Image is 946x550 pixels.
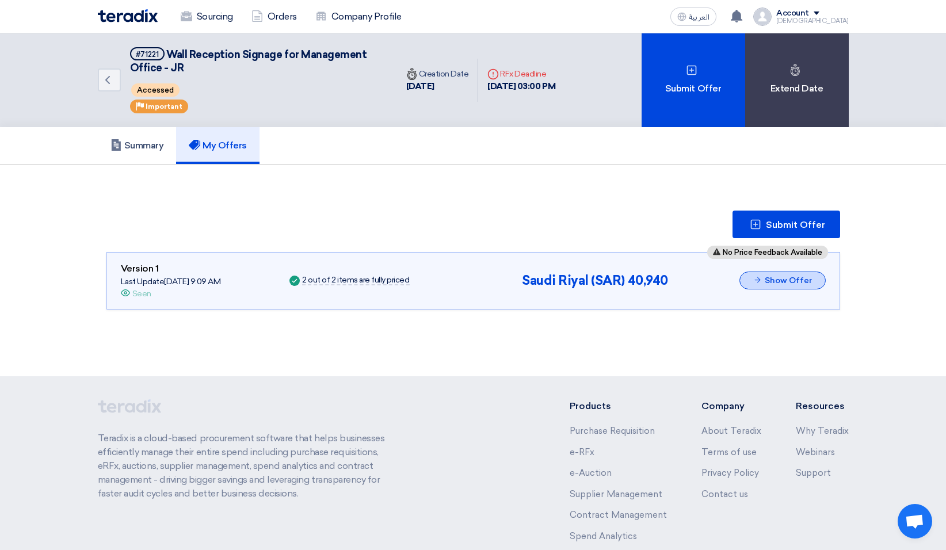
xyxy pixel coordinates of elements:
div: #71221 [136,51,159,58]
span: Submit Offer [766,220,825,230]
a: Orders [242,4,306,29]
a: Why Teradix [796,426,849,436]
a: About Teradix [701,426,761,436]
button: Submit Offer [733,211,840,238]
a: Purchase Requisition [570,426,655,436]
div: [DEMOGRAPHIC_DATA] [776,18,848,24]
div: [DATE] [406,80,469,93]
div: Extend Date [745,33,849,127]
a: Webinars [796,447,835,457]
div: Creation Date [406,68,469,80]
h5: My Offers [189,140,247,151]
a: Contract Management [570,510,667,520]
a: Support [796,468,831,478]
a: e-Auction [570,468,612,478]
div: [DATE] 03:00 PM [487,80,555,93]
div: Last Update [DATE] 9:09 AM [121,276,221,288]
button: العربية [670,7,716,26]
a: Supplier Management [570,489,662,499]
div: Open chat [898,504,932,538]
p: Teradix is a cloud-based procurement software that helps businesses efficiently manage their enti... [98,431,398,501]
button: Show Offer [739,272,826,289]
span: Accessed [131,83,180,97]
h5: Wall Reception Signage for Management Office - JR [130,47,383,75]
li: Products [570,399,667,413]
a: Sourcing [171,4,242,29]
span: Wall Reception Signage for Management Office - JR [130,48,367,74]
div: 2 out of 2 items are fully priced [302,276,409,285]
div: Seen [132,288,151,300]
div: Account [776,9,809,18]
span: العربية [689,13,709,21]
div: Version 1 [121,262,221,276]
a: Spend Analytics [570,531,637,541]
div: Submit Offer [642,33,745,127]
h5: Summary [110,140,164,151]
span: Important [146,102,182,110]
img: Teradix logo [98,9,158,22]
span: 40,940 [628,273,668,288]
a: Company Profile [306,4,411,29]
a: My Offers [176,127,260,164]
li: Company [701,399,761,413]
span: No Price Feedback Available [723,249,822,256]
a: Privacy Policy [701,468,759,478]
img: profile_test.png [753,7,772,26]
a: Summary [98,127,177,164]
span: Saudi Riyal (SAR) [522,273,625,288]
a: Contact us [701,489,748,499]
a: e-RFx [570,447,594,457]
a: Terms of use [701,447,757,457]
div: RFx Deadline [487,68,555,80]
li: Resources [796,399,849,413]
